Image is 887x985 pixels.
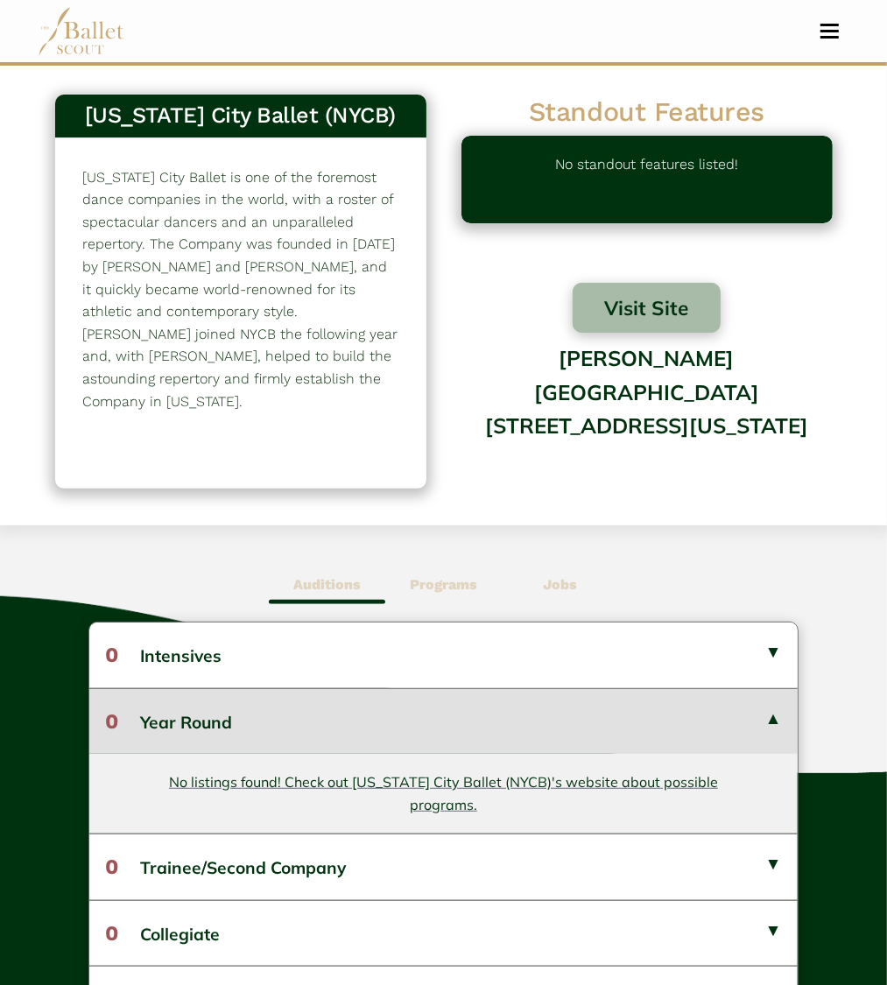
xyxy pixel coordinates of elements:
p: [US_STATE] City Ballet is one of the foremost dance companies in the world, with a roster of spec... [83,166,398,413]
p: No standout features listed! [555,153,738,206]
button: Visit Site [573,283,722,333]
button: Toggle navigation [809,23,850,39]
h3: [US_STATE] City Ballet (NYCB) [69,102,412,130]
a: No listings found! Check out [US_STATE] City Ballet (NYCB)'s website about possible programs. [169,773,718,813]
div: [PERSON_NAME][GEOGRAPHIC_DATA] [STREET_ADDRESS][US_STATE] [461,333,833,471]
button: 0Year Round [89,688,797,754]
b: Auditions [293,576,361,593]
h2: Standout Features [461,95,833,129]
span: 0 [105,709,118,734]
span: 0 [105,855,118,879]
span: 0 [105,643,118,667]
button: 0Trainee/Second Company [89,834,797,899]
b: Jobs [543,576,577,593]
button: 0Collegiate [89,900,797,966]
button: 0Intensives [89,623,797,687]
b: Programs [410,576,477,593]
span: 0 [105,921,118,946]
